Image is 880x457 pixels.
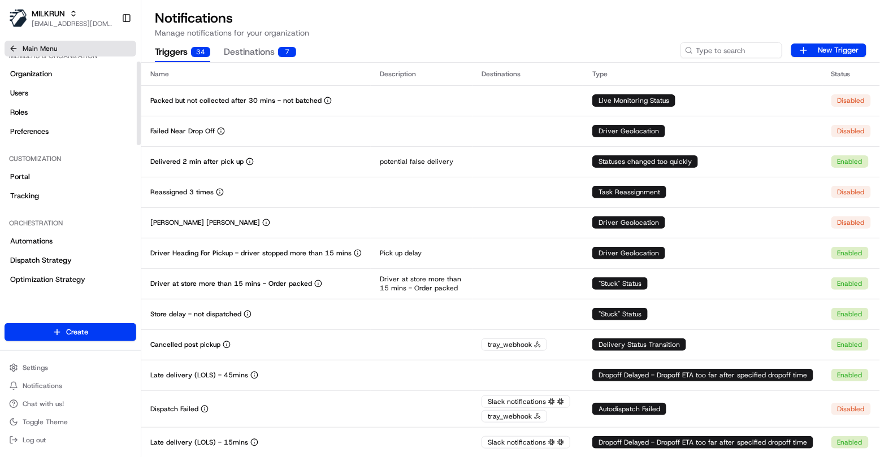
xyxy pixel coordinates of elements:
[23,399,64,408] span: Chat with us!
[66,327,88,337] span: Create
[150,438,248,447] p: Late delivery (LOLS) - 15mins
[155,27,866,38] p: Manage notifications for your organization
[23,363,48,372] span: Settings
[831,216,871,229] div: Disabled
[35,204,92,214] span: [PERSON_NAME]
[5,432,136,448] button: Log out
[23,436,46,445] span: Log out
[150,249,352,258] p: Driver Heading For Pickup - driver stopped more than 15 mins
[94,174,98,183] span: •
[91,247,186,267] a: 💻API Documentation
[592,69,813,79] div: Type
[380,157,463,166] p: potential false delivery
[10,172,30,182] span: Portal
[592,186,666,198] div: Task Reassignment
[482,410,547,423] div: tray_webhook
[5,41,136,56] button: Main Menu
[5,251,136,269] a: Dispatch Strategy
[23,44,57,53] span: Main Menu
[10,127,49,137] span: Preferences
[11,44,206,62] p: Welcome 👋
[5,168,136,186] a: Portal
[35,174,92,183] span: [PERSON_NAME]
[150,279,312,288] p: Driver at store more than 15 mins - Order packed
[51,107,185,118] div: Start new chat
[10,88,28,98] span: Users
[482,395,570,408] div: Slack notifications
[380,275,463,293] p: Driver at store more than 15 mins - Order packed
[32,8,65,19] span: MILKRUN
[5,323,136,341] button: Create
[23,381,62,390] span: Notifications
[831,277,869,290] div: Enabled
[380,69,463,79] div: Description
[482,69,574,79] div: Destinations
[831,155,869,168] div: Enabled
[10,236,53,246] span: Automations
[831,94,871,107] div: Disabled
[5,360,136,376] button: Settings
[831,308,869,320] div: Enabled
[192,110,206,124] button: Start new chat
[10,191,39,201] span: Tracking
[5,187,136,205] a: Tracking
[150,371,248,380] p: Late delivery (LOLS) - 45mins
[592,94,675,107] div: Live Monitoring Status
[150,96,322,105] p: Packed but not collected after 30 mins - not batched
[831,436,869,449] div: Enabled
[380,249,463,258] p: Pick up delay
[831,338,869,351] div: Enabled
[592,125,665,137] div: Driver Geolocation
[80,278,137,288] a: Powered byPylon
[680,42,782,58] input: Type to search
[831,247,869,259] div: Enabled
[175,143,206,157] button: See all
[51,118,155,127] div: We're available if you need us!
[831,369,869,381] div: Enabled
[9,9,27,27] img: MILKRUN
[150,310,241,319] p: Store delay - not dispatched
[11,146,76,155] div: Past conversations
[32,19,112,28] button: [EMAIL_ADDRESS][DOMAIN_NAME]
[5,214,136,232] div: Orchestration
[150,404,198,414] p: Dispatch Failed
[5,150,136,168] div: Customization
[5,232,136,250] a: Automations
[10,255,72,266] span: Dispatch Strategy
[11,194,29,212] img: Masood Aslam
[155,9,866,27] h1: Notifications
[5,378,136,394] button: Notifications
[94,204,98,214] span: •
[592,216,665,229] div: Driver Geolocation
[150,188,214,197] p: Reassigned 3 times
[11,253,20,262] div: 📗
[191,47,210,57] div: 34
[7,247,91,267] a: 📗Knowledge Base
[592,155,698,168] div: Statuses changed too quickly
[150,127,215,136] p: Failed Near Drop Off
[831,125,871,137] div: Disabled
[23,251,86,263] span: Knowledge Base
[150,218,260,227] p: [PERSON_NAME] [PERSON_NAME]
[150,340,220,349] p: Cancelled post pickup
[11,163,29,181] img: Zach Benton
[5,65,136,83] a: Organization
[5,123,136,141] a: Preferences
[10,275,85,285] span: Optimization Strategy
[224,43,296,62] button: Destinations
[96,253,105,262] div: 💻
[10,107,28,117] span: Roles
[482,338,547,351] div: tray_webhook
[831,69,871,79] div: Status
[10,69,52,79] span: Organization
[100,204,123,214] span: [DATE]
[155,43,210,62] button: Triggers
[150,69,362,79] div: Name
[112,279,137,288] span: Pylon
[831,186,871,198] div: Disabled
[592,436,813,449] div: Dropoff Delayed - Dropoff ETA too far after specified dropoff time
[150,157,244,166] p: Delivered 2 min after pick up
[592,338,686,351] div: Delivery Status Transition
[592,403,666,415] div: Autodispatch Failed
[278,47,296,57] div: 7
